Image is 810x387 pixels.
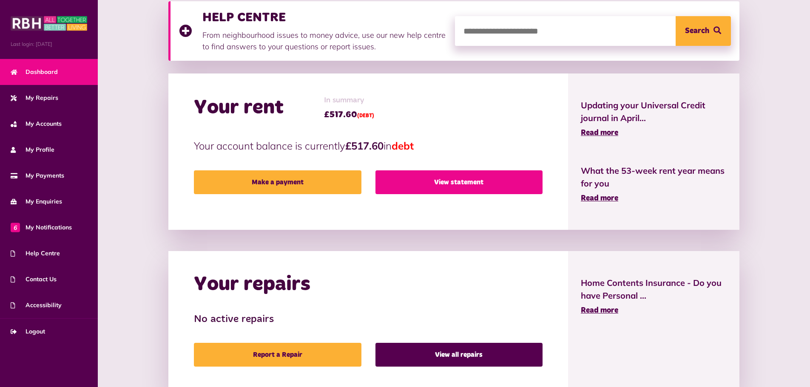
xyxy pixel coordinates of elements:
span: Accessibility [11,301,62,310]
a: Updating your Universal Credit journal in April... Read more [581,99,727,139]
span: My Payments [11,171,64,180]
span: Updating your Universal Credit journal in April... [581,99,727,124]
h3: HELP CENTRE [202,10,446,25]
span: Dashboard [11,68,58,76]
strong: £517.60 [345,139,384,152]
span: My Notifications [11,223,72,232]
span: £517.60 [324,108,374,121]
span: 6 [11,223,20,232]
span: Help Centre [11,249,60,258]
p: Your account balance is currently in [194,138,543,153]
a: Report a Repair [194,343,361,367]
span: Home Contents Insurance - Do you have Personal ... [581,277,727,302]
span: Last login: [DATE] [11,40,87,48]
span: Logout [11,327,45,336]
span: Read more [581,307,618,314]
p: From neighbourhood issues to money advice, use our new help centre to find answers to your questi... [202,29,446,52]
span: My Profile [11,145,54,154]
button: Search [676,16,731,46]
span: (DEBT) [357,113,374,119]
span: In summary [324,95,374,106]
span: Search [685,16,709,46]
span: Read more [581,195,618,202]
a: Make a payment [194,170,361,194]
a: Home Contents Insurance - Do you have Personal ... Read more [581,277,727,316]
h3: No active repairs [194,314,543,326]
span: My Enquiries [11,197,62,206]
span: debt [392,139,414,152]
span: Read more [581,129,618,137]
span: Contact Us [11,275,57,284]
span: My Repairs [11,93,58,102]
img: MyRBH [11,15,87,32]
span: What the 53-week rent year means for you [581,164,727,190]
span: My Accounts [11,119,62,128]
h2: Your repairs [194,272,310,297]
a: View statement [375,170,543,194]
h2: Your rent [194,96,284,120]
a: What the 53-week rent year means for you Read more [581,164,727,204]
a: View all repairs [375,343,543,367]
